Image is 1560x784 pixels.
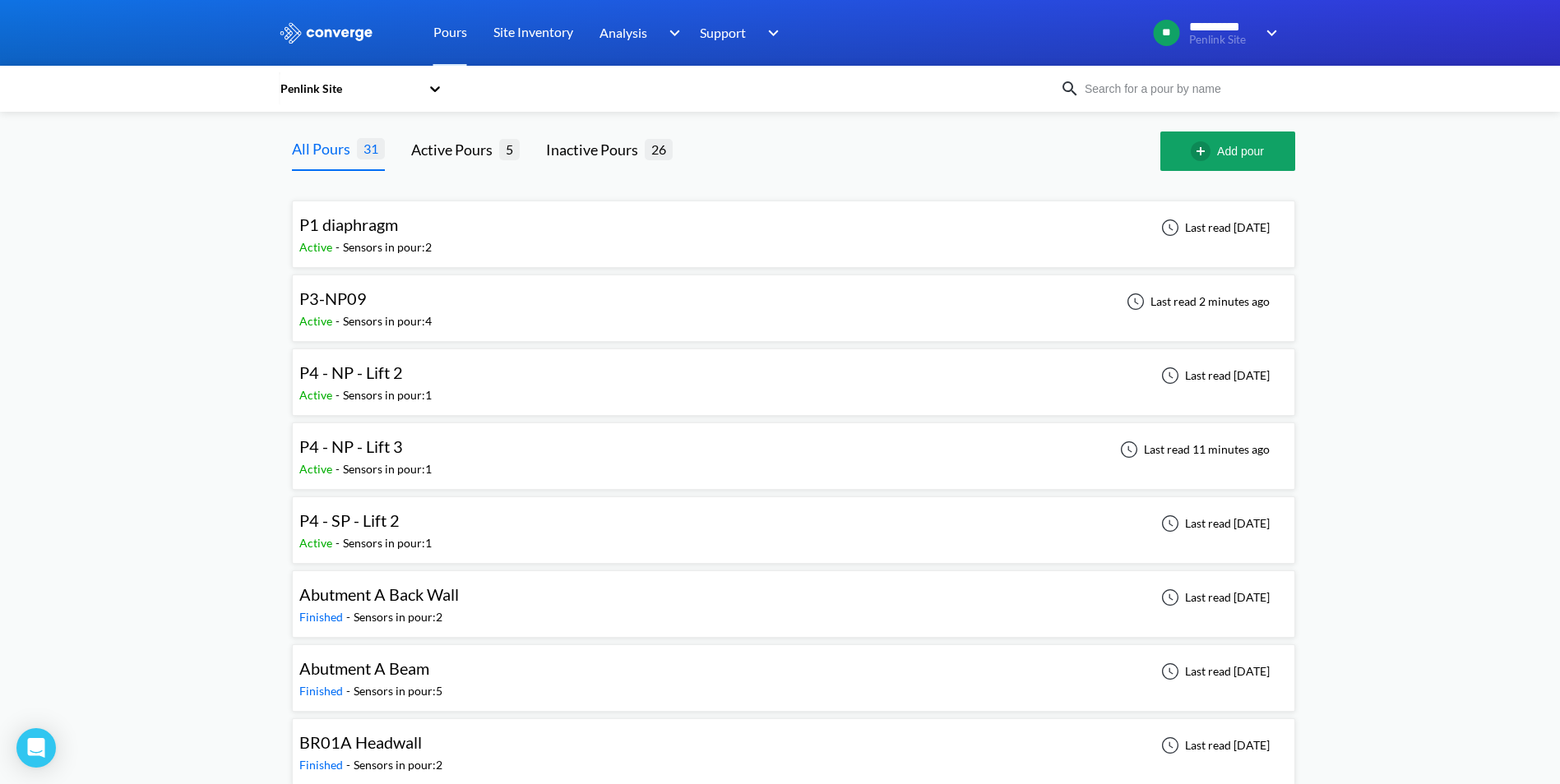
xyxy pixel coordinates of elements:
[336,462,343,476] span: -
[299,240,336,254] span: Active
[292,737,1295,751] a: BR01A HeadwallFinished-Sensors in pour:2Last read [DATE]
[1160,131,1295,171] button: Add pour
[292,293,1295,307] a: P3-NP09Active-Sensors in pour:4Last read 2 minutes ago
[299,362,403,382] span: P4 - NP - Lift 2
[16,728,56,768] div: Open Intercom Messenger
[546,138,645,161] div: Inactive Pours
[499,139,520,159] span: 5
[700,22,746,43] span: Support
[299,462,336,476] span: Active
[1060,79,1080,99] img: icon-search.svg
[346,684,354,698] span: -
[292,663,1295,677] a: Abutment A BeamFinished-Sensors in pour:5Last read [DATE]
[354,682,442,700] div: Sensors in pour: 5
[1111,440,1275,459] div: Last read 11 minutes ago
[1152,588,1275,607] div: Last read [DATE]
[1152,662,1275,681] div: Last read [DATE]
[292,441,1295,455] a: P4 - NP - Lift 3Active-Sensors in pour:1Last read 11 minutes ago
[343,386,432,404] div: Sensors in pour: 1
[1152,514,1275,533] div: Last read [DATE]
[299,684,346,698] span: Finished
[336,536,343,550] span: -
[336,388,343,402] span: -
[346,610,354,624] span: -
[292,515,1295,529] a: P4 - SP - Lift 2Active-Sensors in pour:1Last read [DATE]
[299,536,336,550] span: Active
[1191,141,1217,161] img: add-circle-outline.svg
[1152,366,1275,385] div: Last read [DATE]
[357,138,385,159] span: 31
[346,758,354,772] span: -
[645,139,673,159] span: 26
[599,22,647,43] span: Analysis
[299,510,400,530] span: P4 - SP - Lift 2
[343,238,432,256] div: Sensors in pour: 2
[299,732,422,752] span: BR01A Headwall
[411,138,499,161] div: Active Pours
[292,137,357,160] div: All Pours
[299,584,459,604] span: Abutment A Back Wall
[336,314,343,328] span: -
[299,610,346,624] span: Finished
[1152,736,1275,755] div: Last read [DATE]
[299,388,336,402] span: Active
[354,608,442,626] div: Sensors in pour: 2
[292,589,1295,603] a: Abutment A Back WallFinished-Sensors in pour:2Last read [DATE]
[279,22,374,44] img: logo_ewhite.svg
[343,312,432,330] div: Sensors in pour: 4
[343,534,432,552] div: Sensors in pour: 1
[279,80,420,98] div: Penlink Site
[299,658,429,678] span: Abutment A Beam
[1080,80,1279,98] input: Search for a pour by name
[299,758,346,772] span: Finished
[299,436,403,456] span: P4 - NP - Lift 3
[1189,34,1256,46] span: Penlink Site
[299,214,398,234] span: P1 diaphragm
[292,219,1295,233] a: P1 diaphragmActive-Sensors in pour:2Last read [DATE]
[354,756,442,774] div: Sensors in pour: 2
[1118,292,1275,311] div: Last read 2 minutes ago
[343,460,432,478] div: Sensors in pour: 1
[336,240,343,254] span: -
[292,367,1295,381] a: P4 - NP - Lift 2Active-Sensors in pour:1Last read [DATE]
[1256,23,1282,43] img: downArrow.svg
[1152,218,1275,238] div: Last read [DATE]
[757,23,784,43] img: downArrow.svg
[299,314,336,328] span: Active
[299,288,367,308] span: P3-NP09
[658,23,684,43] img: downArrow.svg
